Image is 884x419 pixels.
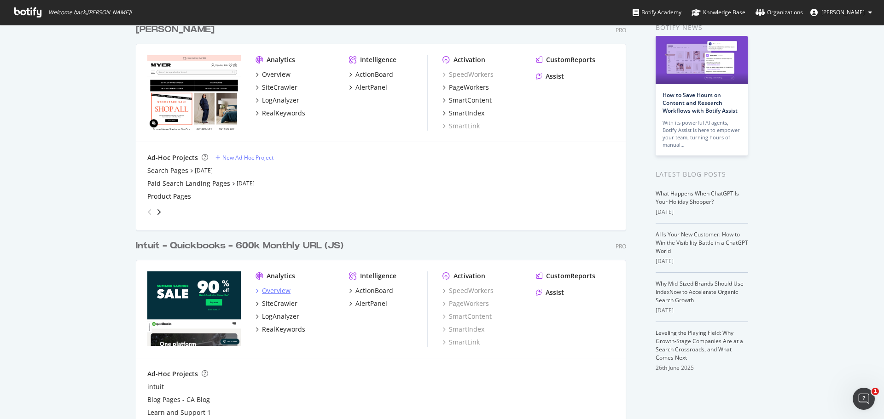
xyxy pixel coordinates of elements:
div: Analytics [267,271,295,281]
div: Intelligence [360,271,396,281]
a: RealKeywords [256,325,305,334]
div: LogAnalyzer [262,312,299,321]
a: What Happens When ChatGPT Is Your Holiday Shopper? [656,189,739,206]
div: Intuit - Quickbooks - 600k Monthly URL (JS) [136,239,343,253]
div: With its powerful AI agents, Botify Assist is here to empower your team, turning hours of manual… [663,119,741,149]
a: Blog Pages - CA Blog [147,395,210,404]
div: Latest Blog Posts [656,169,748,179]
div: [DATE] [656,306,748,315]
a: LogAnalyzer [256,312,299,321]
a: RealKeywords [256,109,305,118]
div: RealKeywords [262,325,305,334]
a: Leveling the Playing Field: Why Growth-Stage Companies Are at a Search Crossroads, and What Comes... [656,329,743,362]
a: SpeedWorkers [442,70,494,79]
a: SmartLink [442,121,480,131]
div: SiteCrawler [262,299,297,308]
a: AI Is Your New Customer: How to Win the Visibility Battle in a ChatGPT World [656,230,748,255]
div: Organizations [756,8,803,17]
div: angle-left [144,205,156,219]
a: New Ad-Hoc Project [215,154,273,161]
div: Ad-Hoc Projects [147,153,198,162]
div: SmartIndex [442,325,484,334]
div: Botify news [656,23,748,33]
div: AlertPanel [355,83,387,92]
div: ActionBoard [355,70,393,79]
a: [DATE] [195,166,213,174]
a: CustomReports [536,271,595,281]
div: Ad-Hoc Projects [147,369,198,379]
div: angle-right [156,207,162,217]
a: ActionBoard [349,70,393,79]
div: Activation [454,271,485,281]
a: Paid Search Landing Pages [147,179,230,188]
a: Overview [256,286,291,295]
div: PageWorkers [449,83,489,92]
div: [DATE] [656,257,748,265]
a: SmartIndex [442,109,484,118]
a: LogAnalyzer [256,96,299,105]
div: Knowledge Base [692,8,745,17]
div: CustomReports [546,271,595,281]
div: Pro [616,26,626,34]
div: Botify Academy [633,8,681,17]
img: quickbooks.intuit.com [147,271,241,346]
div: [DATE] [656,208,748,216]
a: SpeedWorkers [442,286,494,295]
div: [PERSON_NAME] [136,23,215,36]
div: RealKeywords [262,109,305,118]
span: Rob Hilborn [821,8,865,16]
div: SmartIndex [449,109,484,118]
a: PageWorkers [442,83,489,92]
iframe: Intercom live chat [853,388,875,410]
a: Intuit - Quickbooks - 600k Monthly URL (JS) [136,239,347,253]
a: SiteCrawler [256,299,297,308]
img: How to Save Hours on Content and Research Workflows with Botify Assist [656,36,748,84]
div: New Ad-Hoc Project [222,154,273,161]
a: SmartLink [442,338,480,347]
div: Intelligence [360,55,396,64]
a: Product Pages [147,192,191,201]
div: SmartContent [442,312,492,321]
a: AlertPanel [349,83,387,92]
a: How to Save Hours on Content and Research Workflows with Botify Assist [663,91,738,115]
div: ActionBoard [355,286,393,295]
span: Welcome back, [PERSON_NAME] ! [48,9,132,16]
a: AlertPanel [349,299,387,308]
a: PageWorkers [442,299,489,308]
div: SiteCrawler [262,83,297,92]
a: [PERSON_NAME] [136,23,218,36]
button: [PERSON_NAME] [803,5,879,20]
a: Assist [536,72,564,81]
div: Assist [546,288,564,297]
a: Search Pages [147,166,188,175]
a: SmartContent [442,96,492,105]
span: 1 [872,388,879,395]
a: Learn and Support 1 [147,408,211,417]
a: Assist [536,288,564,297]
div: CustomReports [546,55,595,64]
a: [DATE] [237,179,255,187]
div: LogAnalyzer [262,96,299,105]
div: AlertPanel [355,299,387,308]
a: intuit [147,382,164,391]
a: Overview [256,70,291,79]
a: Why Mid-Sized Brands Should Use IndexNow to Accelerate Organic Search Growth [656,280,744,304]
a: SiteCrawler [256,83,297,92]
div: Activation [454,55,485,64]
div: Overview [262,70,291,79]
div: SmartContent [449,96,492,105]
img: myer.com.au [147,55,241,130]
div: Pro [616,242,626,250]
div: Assist [546,72,564,81]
